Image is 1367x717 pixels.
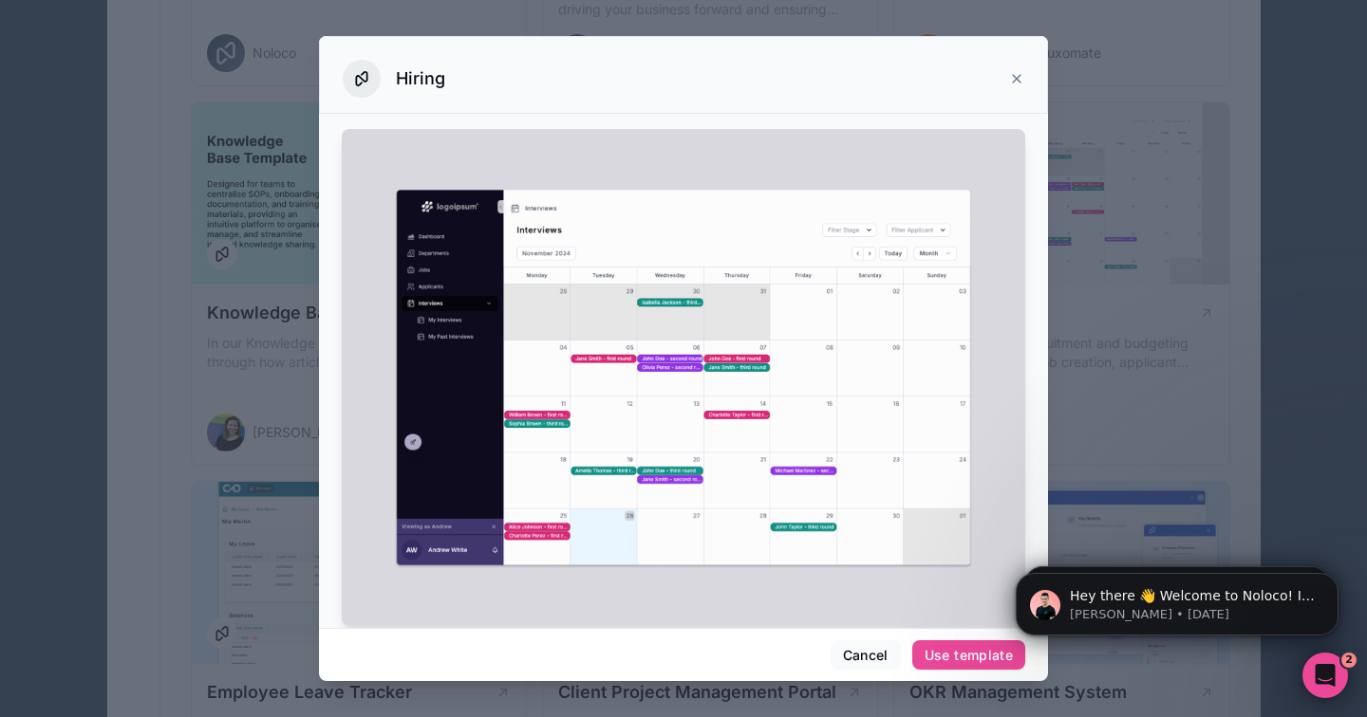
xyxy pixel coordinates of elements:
[396,67,445,90] h3: Hiring
[912,640,1025,671] button: Use template
[987,533,1367,666] iframe: Intercom notifications message
[925,647,1013,664] div: Use template
[342,129,1025,626] img: Hiring
[1302,653,1348,698] iframe: Intercom live chat
[1341,653,1357,668] span: 2
[831,640,901,671] button: Cancel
